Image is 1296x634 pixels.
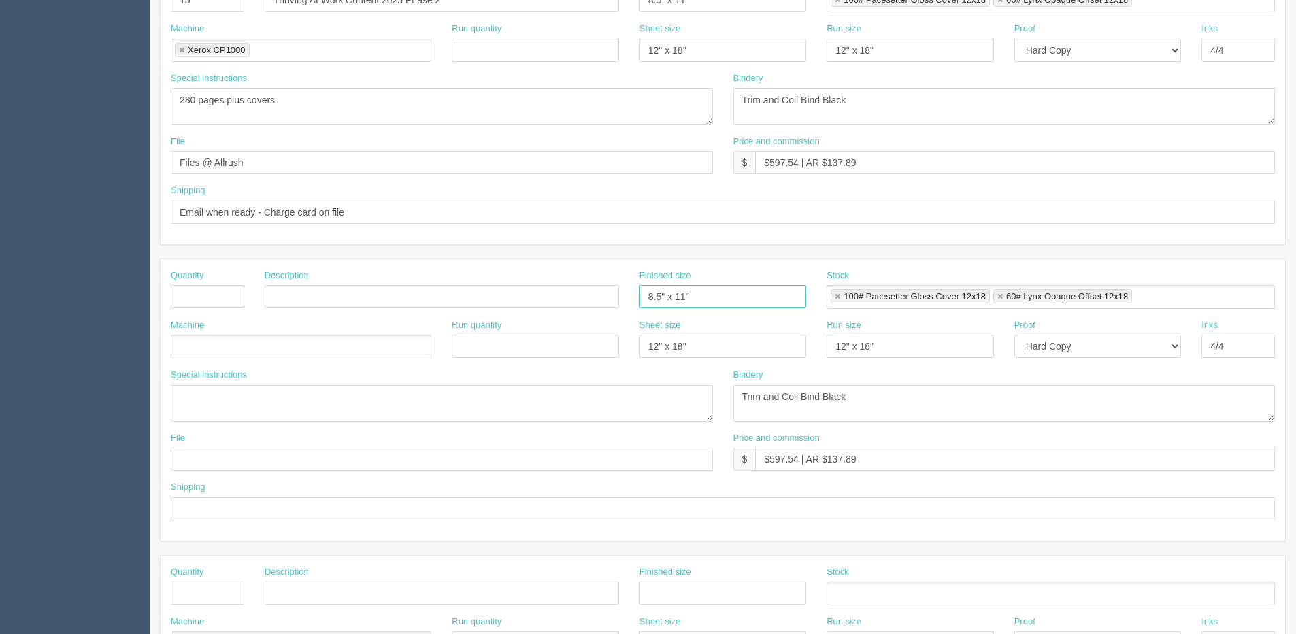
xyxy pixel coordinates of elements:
label: Run size [827,22,861,35]
label: Description [265,566,309,579]
label: Bindery [733,72,763,85]
label: Special instructions [171,72,247,85]
label: Inks [1201,616,1218,629]
textarea: Trim and Coil Bind Black [733,385,1276,422]
label: Machine [171,616,204,629]
label: Run quantity [452,319,501,332]
label: Inks [1201,319,1218,332]
div: $ [733,151,756,174]
div: 60# Lynx Opaque Offset 12x18 [1006,292,1128,301]
label: Machine [171,22,204,35]
label: Bindery [733,369,763,382]
label: Special instructions [171,369,247,382]
label: File [171,135,185,148]
textarea: 280 pages plus covers [171,385,713,422]
label: Sheet size [639,319,681,332]
label: Inks [1201,22,1218,35]
label: Run size [827,319,861,332]
label: Sheet size [639,616,681,629]
label: Proof [1014,22,1035,35]
label: Stock [827,269,849,282]
label: Price and commission [733,432,820,445]
label: Proof [1014,319,1035,332]
textarea: Trim and Coil Bind Black [733,88,1276,125]
div: Xerox CP1000 [188,46,246,54]
label: Quantity [171,269,203,282]
label: File [171,432,185,445]
label: Quantity [171,566,203,579]
textarea: 280 pages plus covers [171,88,713,125]
label: Shipping [171,481,205,494]
label: Shipping [171,184,205,197]
label: Sheet size [639,22,681,35]
label: Price and commission [733,135,820,148]
label: Description [265,269,309,282]
div: 100# Pacesetter Gloss Cover 12x18 [844,292,986,301]
label: Machine [171,319,204,332]
label: Proof [1014,616,1035,629]
div: $ [733,448,756,471]
label: Finished size [639,269,691,282]
label: Run quantity [452,22,501,35]
label: Stock [827,566,849,579]
label: Finished size [639,566,691,579]
label: Run quantity [452,616,501,629]
label: Run size [827,616,861,629]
